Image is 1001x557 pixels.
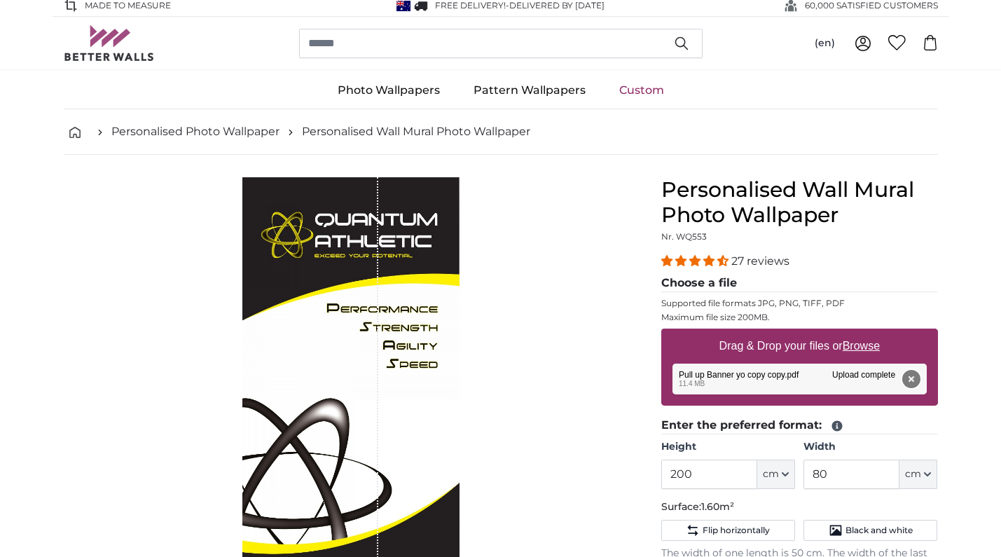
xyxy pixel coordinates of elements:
[661,520,795,541] button: Flip horizontally
[64,109,938,155] nav: breadcrumbs
[661,177,938,228] h1: Personalised Wall Mural Photo Wallpaper
[803,440,937,454] label: Width
[661,298,938,309] p: Supported file formats JPG, PNG, TIFF, PDF
[757,460,795,489] button: cm
[661,440,795,454] label: Height
[803,520,937,541] button: Black and white
[905,467,921,481] span: cm
[457,72,602,109] a: Pattern Wallpapers
[661,417,938,434] legend: Enter the preferred format:
[701,500,734,513] span: 1.60m²
[703,525,770,536] span: Flip horizontally
[302,123,530,140] a: Personalised Wall Mural Photo Wallpaper
[396,1,410,11] img: Australia
[64,25,155,61] img: Betterwalls
[661,254,731,268] span: 4.41 stars
[661,312,938,323] p: Maximum file size 200MB.
[731,254,789,268] span: 27 reviews
[111,123,279,140] a: Personalised Photo Wallpaper
[661,500,938,514] p: Surface:
[713,332,885,360] label: Drag & Drop your files or
[899,460,937,489] button: cm
[843,340,880,352] u: Browse
[321,72,457,109] a: Photo Wallpapers
[661,231,707,242] span: Nr. WQ553
[803,31,846,56] button: (en)
[763,467,779,481] span: cm
[845,525,913,536] span: Black and white
[602,72,681,109] a: Custom
[661,275,938,292] legend: Choose a file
